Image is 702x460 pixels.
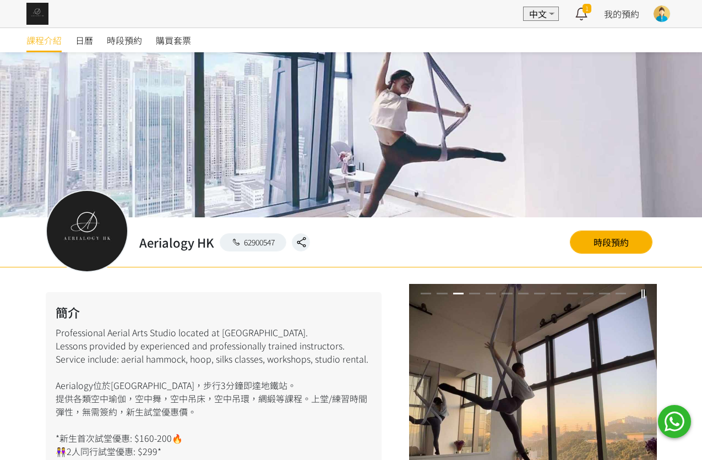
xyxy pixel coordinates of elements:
[156,28,191,52] a: 購買套票
[156,34,191,47] span: 購買套票
[220,233,287,251] a: 62900547
[26,34,62,47] span: 課程介紹
[570,231,652,254] a: 時段預約
[583,4,591,13] span: 1
[139,233,214,251] h2: Aerialogy HK
[107,28,142,52] a: 時段預約
[26,3,48,25] img: img_61c0148bb0266
[107,34,142,47] span: 時段預約
[75,28,93,52] a: 日曆
[75,34,93,47] span: 日曆
[604,7,639,20] a: 我的預約
[56,303,372,321] h2: 簡介
[26,28,62,52] a: 課程介紹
